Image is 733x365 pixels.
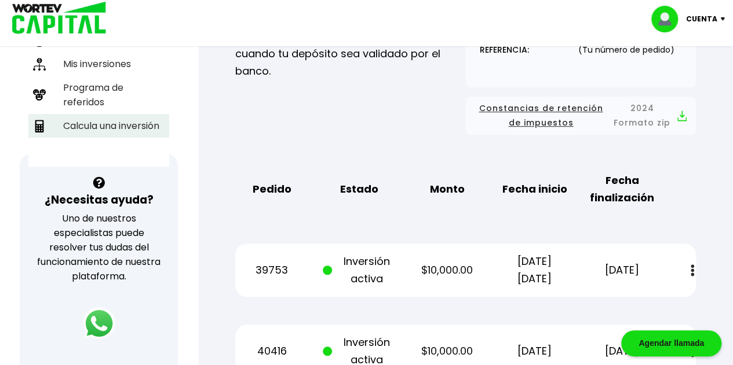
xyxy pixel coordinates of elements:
[502,180,567,198] b: Fecha inicio
[475,101,607,130] span: Constancias de retención de impuestos
[585,342,659,360] p: [DATE]
[323,253,396,287] p: Inversión activa
[253,180,291,198] b: Pedido
[83,307,115,340] img: logos_whatsapp-icon.242b2217.svg
[35,211,163,283] p: Uno de nuestros especialistas puede resolver tus dudas del funcionamiento de nuestra plataforma.
[585,261,659,279] p: [DATE]
[429,180,464,198] b: Monto
[686,10,717,28] p: Cuenta
[410,342,484,360] p: $10,000.00
[717,17,733,21] img: icon-down
[498,253,571,287] p: [DATE] [DATE]
[475,101,687,130] button: Constancias de retención de impuestos2024 Formato zip
[585,172,659,207] b: Fecha finalización
[235,261,309,279] p: 39753
[340,180,378,198] b: Estado
[235,342,309,360] p: 40416
[28,76,169,114] a: Programa de referidos
[498,342,571,360] p: [DATE]
[578,46,674,54] p: (Tu número de pedido)
[480,46,528,54] p: REFERENCIA:
[410,261,484,279] p: $10,000.00
[28,52,169,76] a: Mis inversiones
[33,58,46,71] img: inversiones-icon.6695dc30.svg
[651,6,686,32] img: profile-image
[45,191,154,208] h3: ¿Necesitas ayuda?
[33,89,46,101] img: recomiendanos-icon.9b8e9327.svg
[621,330,721,356] div: Agendar llamada
[33,120,46,132] img: calculadora-icon.17d418c4.svg
[28,114,169,138] a: Calcula una inversión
